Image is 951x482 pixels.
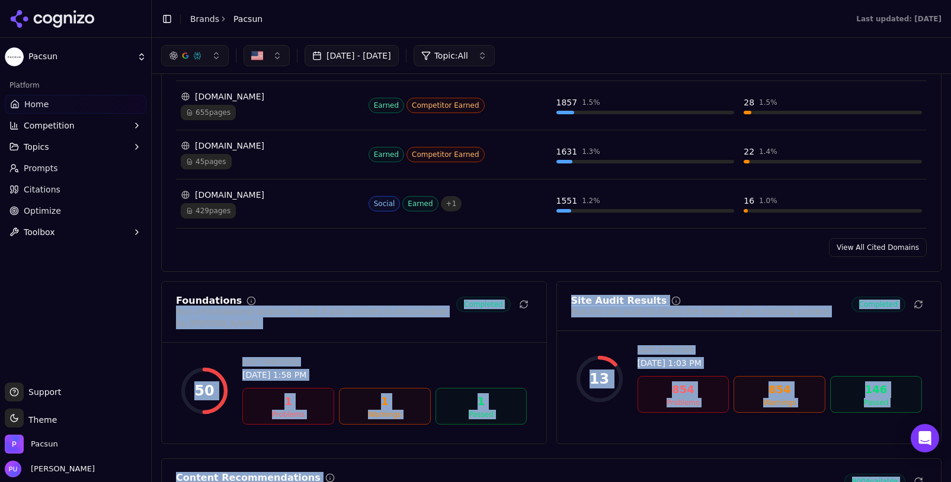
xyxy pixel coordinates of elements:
a: Brands [190,14,219,24]
button: Competition [5,116,146,135]
div: 1857 [556,97,578,108]
div: [DOMAIN_NAME] [181,189,359,201]
a: Optimize [5,201,146,220]
div: 1631 [556,146,578,158]
span: Earned [369,147,404,162]
button: [DATE] - [DATE] [305,45,399,66]
div: 1.2 % [582,196,600,205]
span: Earned [402,196,438,211]
div: 1.0 % [759,196,777,205]
div: Platform [5,76,146,95]
span: 429 pages [181,203,236,218]
div: Warnings [344,410,425,419]
span: Earned [369,98,404,113]
nav: breadcrumb [190,13,262,25]
a: View All Cited Domains [829,238,927,257]
img: Pablo Uribe [5,461,21,477]
div: 28 [744,97,754,108]
div: Site Audit Results [571,296,667,306]
div: Run a foundational analysis to see if your content is discoverable by [PERSON_NAME]. [176,306,456,329]
div: Passed [835,398,917,407]
img: Pacsun [5,435,24,454]
span: 655 pages [181,105,236,120]
div: 1.4 % [759,147,777,156]
div: [DATE] 1:03 PM [638,357,923,369]
span: Theme [24,415,57,425]
div: Run the site audit to check the health of your existing content [571,306,830,317]
div: 22 [744,146,754,158]
div: Foundations [176,296,242,306]
div: 854 [643,381,724,398]
span: Topic: All [434,50,468,62]
span: Toolbox [24,226,55,238]
button: Topics [5,137,146,156]
div: 50 [194,381,214,400]
div: 1.3 % [582,147,600,156]
div: 146 [835,381,917,398]
div: [DATE] 1:58 PM [242,369,527,381]
button: Open user button [5,461,95,477]
a: Prompts [5,159,146,178]
button: Open organization switcher [5,435,58,454]
span: Completed [851,297,905,312]
a: Citations [5,180,146,199]
div: 1 [344,393,425,410]
span: 45 pages [181,154,232,169]
span: Optimize [24,205,61,217]
div: Open Intercom Messenger [911,424,939,452]
span: [PERSON_NAME] [26,464,95,474]
button: Toolbox [5,223,146,242]
div: 1.5 % [582,98,600,107]
span: Completed [456,297,510,312]
span: Competition [24,120,75,131]
span: Home [24,98,49,110]
div: Last updated: [DATE] [856,14,942,24]
div: Last Analysis [638,345,923,355]
div: Problems [248,410,329,419]
span: Support [24,386,61,398]
div: 13 [590,369,609,388]
span: + 1 [441,196,462,211]
span: Pacsun [31,439,58,449]
span: Social [369,196,401,211]
div: 854 [739,381,820,398]
span: Topics [24,141,49,153]
div: 1551 [556,195,578,207]
div: 1.5 % [759,98,777,107]
div: 16 [744,195,754,207]
img: US [251,50,263,62]
div: 1 [441,393,522,410]
img: Pacsun [5,47,24,66]
span: Pacsun [233,13,262,25]
span: Prompts [24,162,58,174]
div: Problems [643,398,724,407]
span: Pacsun [28,52,132,62]
div: 1 [248,393,329,410]
span: Competitor Earned [406,98,485,113]
span: Citations [24,184,60,195]
div: Passed [441,410,522,419]
div: [DOMAIN_NAME] [181,140,359,152]
div: [DOMAIN_NAME] [181,91,359,102]
a: Home [5,95,146,114]
span: Competitor Earned [406,147,485,162]
div: Warnings [739,398,820,407]
div: Last Analysis [242,357,527,367]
